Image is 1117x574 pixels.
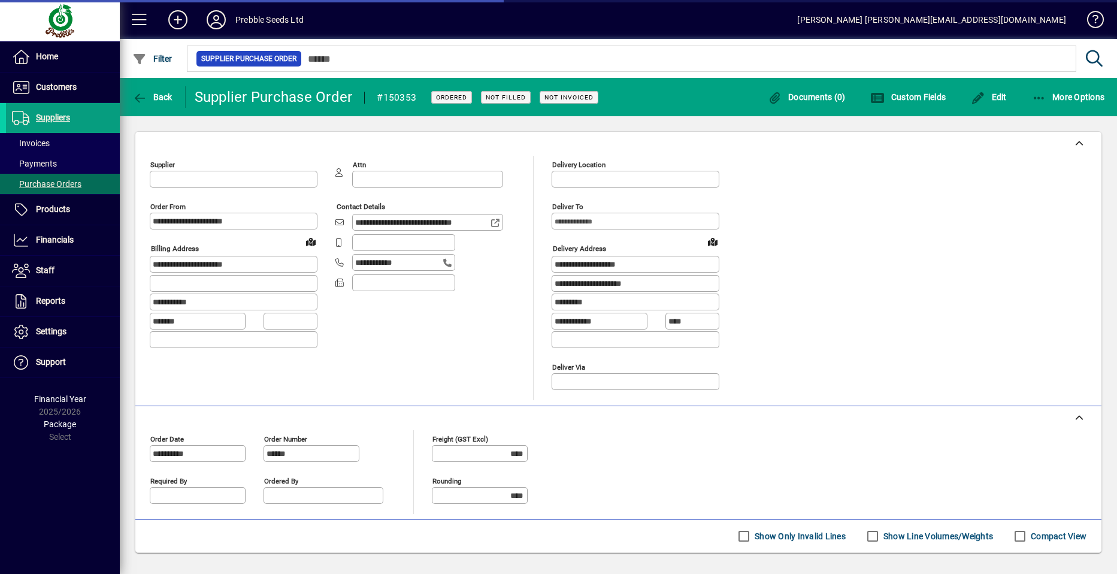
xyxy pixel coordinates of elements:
button: Documents (0) [765,86,849,108]
button: Profile [197,9,235,31]
span: Suppliers [36,113,70,122]
div: #150353 [377,88,416,107]
mat-label: Rounding [432,476,461,485]
span: Financial Year [34,394,86,404]
span: Ordered [436,93,467,101]
mat-label: Order from [150,203,186,211]
span: Supplier Purchase Order [201,53,296,65]
button: Add [159,9,197,31]
a: Settings [6,317,120,347]
div: [PERSON_NAME] [PERSON_NAME][EMAIL_ADDRESS][DOMAIN_NAME] [797,10,1066,29]
a: Home [6,42,120,72]
span: Not Invoiced [544,93,594,101]
span: Home [36,52,58,61]
span: Payments [12,159,57,168]
mat-label: Ordered by [264,476,298,485]
a: Customers [6,72,120,102]
span: Custom Fields [870,92,946,102]
button: Filter [129,48,175,70]
mat-label: Freight (GST excl) [432,434,488,443]
span: Not Filled [486,93,526,101]
div: Prebble Seeds Ltd [235,10,304,29]
div: Supplier Purchase Order [195,87,353,107]
a: View on map [703,232,722,251]
span: Settings [36,327,66,336]
button: Custom Fields [867,86,949,108]
span: Filter [132,54,172,64]
span: Edit [971,92,1007,102]
mat-label: Supplier [150,161,175,169]
mat-label: Deliver To [552,203,583,211]
span: Invoices [12,138,50,148]
span: Back [132,92,172,102]
span: Customers [36,82,77,92]
mat-label: Required by [150,476,187,485]
button: Back [129,86,175,108]
mat-label: Delivery Location [552,161,606,169]
a: Financials [6,225,120,255]
a: Products [6,195,120,225]
a: Payments [6,153,120,174]
span: Products [36,204,70,214]
button: More Options [1029,86,1108,108]
span: Package [44,419,76,429]
mat-label: Order number [264,434,307,443]
a: View on map [301,232,320,251]
mat-label: Deliver via [552,362,585,371]
span: Staff [36,265,55,275]
a: Purchase Orders [6,174,120,194]
label: Show Line Volumes/Weights [881,530,993,542]
span: More Options [1032,92,1105,102]
a: Invoices [6,133,120,153]
a: Support [6,348,120,377]
mat-label: Order date [150,434,184,443]
app-page-header-button: Back [120,86,186,108]
span: Reports [36,296,65,306]
mat-label: Attn [353,161,366,169]
label: Compact View [1028,530,1086,542]
a: Knowledge Base [1078,2,1102,41]
span: Financials [36,235,74,244]
span: Purchase Orders [12,179,81,189]
a: Staff [6,256,120,286]
span: Documents (0) [768,92,846,102]
a: Reports [6,286,120,316]
label: Show Only Invalid Lines [752,530,846,542]
span: Support [36,357,66,367]
button: Edit [968,86,1010,108]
